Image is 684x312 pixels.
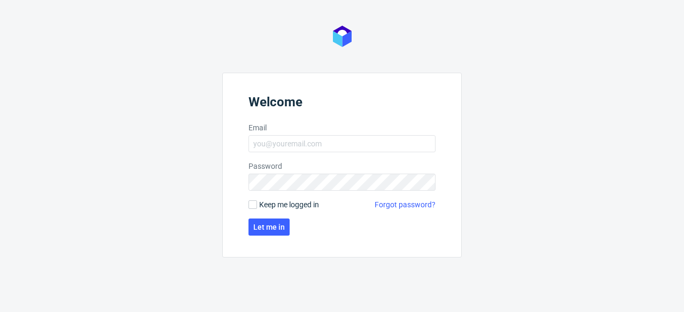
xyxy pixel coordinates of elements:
a: Forgot password? [375,199,436,210]
label: Password [248,161,436,171]
button: Let me in [248,219,290,236]
span: Keep me logged in [259,199,319,210]
header: Welcome [248,95,436,114]
label: Email [248,122,436,133]
span: Let me in [253,223,285,231]
input: you@youremail.com [248,135,436,152]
